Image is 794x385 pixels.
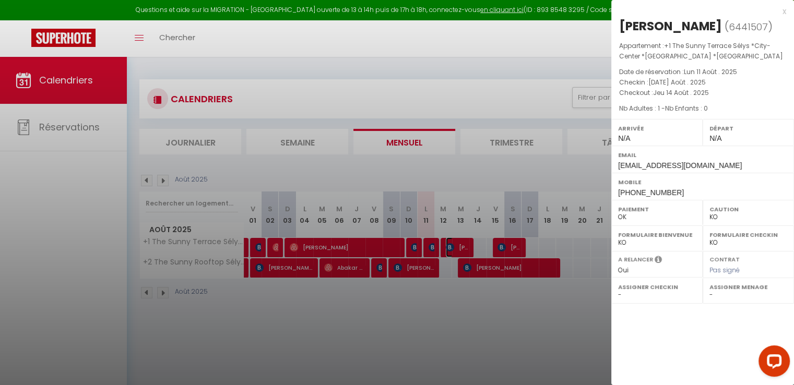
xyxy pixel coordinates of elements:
iframe: LiveChat chat widget [750,341,794,385]
span: [DATE] Août . 2025 [648,78,706,87]
div: x [611,5,786,18]
label: A relancer [618,255,653,264]
label: Assigner Checkin [618,282,696,292]
span: +1 The Sunny Terrace Sélys *City-Center *[GEOGRAPHIC_DATA] *[GEOGRAPHIC_DATA] [619,41,783,61]
label: Caution [709,204,787,214]
span: 6441507 [729,20,768,33]
p: Appartement : [619,41,786,62]
span: ( ) [725,19,773,34]
span: N/A [618,134,630,142]
p: Date de réservation : [619,67,786,77]
label: Contrat [709,255,740,262]
span: [EMAIL_ADDRESS][DOMAIN_NAME] [618,161,742,170]
label: Arrivée [618,123,696,134]
i: Sélectionner OUI si vous souhaiter envoyer les séquences de messages post-checkout [655,255,662,267]
p: Checkin : [619,77,786,88]
label: Paiement [618,204,696,214]
span: [PHONE_NUMBER] [618,188,684,197]
label: Email [618,150,787,160]
label: Formulaire Bienvenue [618,230,696,240]
label: Formulaire Checkin [709,230,787,240]
div: [PERSON_NAME] [619,18,722,34]
label: Départ [709,123,787,134]
p: Checkout : [619,88,786,98]
label: Assigner Menage [709,282,787,292]
span: Pas signé [709,266,740,274]
span: Nb Enfants : 0 [665,104,708,113]
span: Nb Adultes : 1 - [619,104,708,113]
span: Lun 11 Août . 2025 [684,67,737,76]
span: Jeu 14 Août . 2025 [653,88,709,97]
label: Mobile [618,177,787,187]
span: N/A [709,134,721,142]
